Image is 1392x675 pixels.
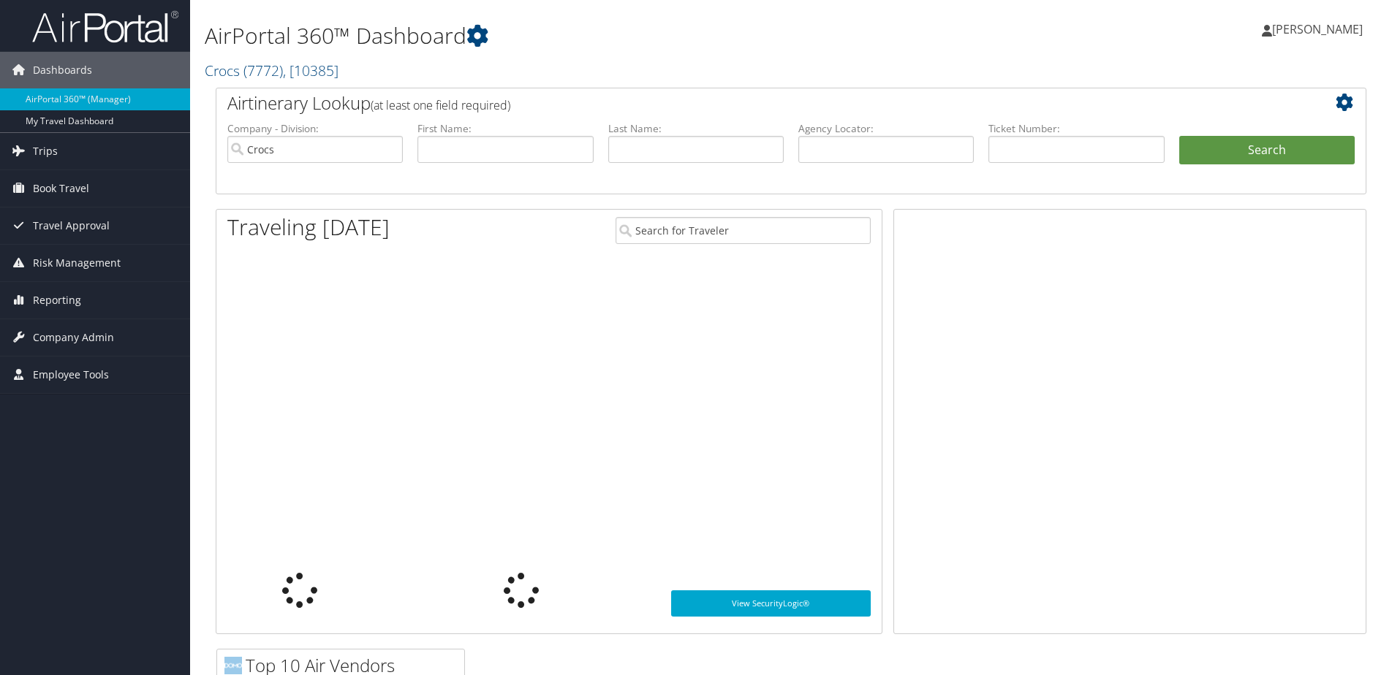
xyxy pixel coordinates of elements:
[227,91,1259,115] h2: Airtinerary Lookup
[1262,7,1377,51] a: [PERSON_NAME]
[33,207,110,244] span: Travel Approval
[227,121,403,136] label: Company - Division:
[33,319,114,356] span: Company Admin
[33,245,121,281] span: Risk Management
[1272,21,1363,37] span: [PERSON_NAME]
[32,9,178,44] img: airportal-logo.png
[243,61,283,80] span: ( 7772 )
[205,20,986,51] h1: AirPortal 360™ Dashboard
[224,657,242,674] img: domo-logo.png
[417,121,593,136] label: First Name:
[798,121,974,136] label: Agency Locator:
[33,52,92,88] span: Dashboards
[283,61,338,80] span: , [ 10385 ]
[33,133,58,169] span: Trips
[33,356,109,393] span: Employee Tools
[608,121,784,136] label: Last Name:
[33,282,81,319] span: Reporting
[1179,136,1355,165] button: Search
[616,217,871,244] input: Search for Traveler
[371,97,510,113] span: (at least one field required)
[988,121,1164,136] label: Ticket Number:
[671,590,871,617] a: View SecurityLogic®
[33,170,89,207] span: Book Travel
[227,212,390,243] h1: Traveling [DATE]
[205,61,338,80] a: Crocs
